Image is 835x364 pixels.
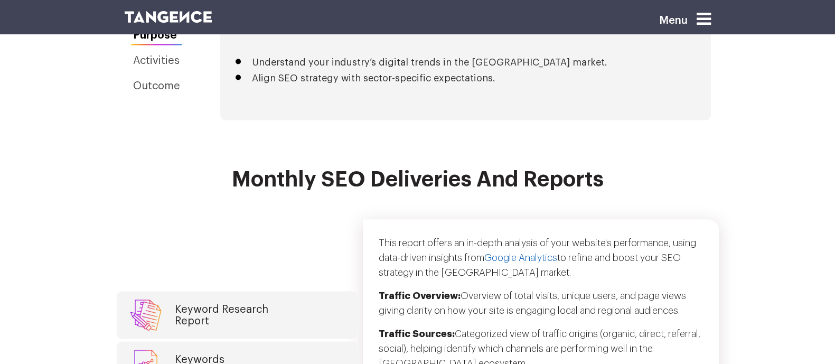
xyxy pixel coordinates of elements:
a: Google Analytics [484,253,557,263]
a: Outcome [125,76,189,96]
strong: Traffic Sources: [379,329,455,339]
li: Align SEO strategy with sector-specific expectations. [252,73,679,83]
p: This report offers an in-depth analysis of your website's performance, using data-driven insights... [379,236,703,288]
li: Understand your industry’s digital trends in the [GEOGRAPHIC_DATA] market. [252,57,679,68]
h2: Monthly SEO Deliveries and Reports [125,168,711,204]
h4: Keyword Research Report [175,304,268,327]
a: Activities [125,51,189,71]
p: Overview of total visits, unique users, and page views giving clarity on how your site is engagin... [379,288,703,326]
img: tab-icon1.svg [127,300,164,331]
img: logo SVG [125,11,212,23]
strong: Traffic Overview: [379,291,461,301]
